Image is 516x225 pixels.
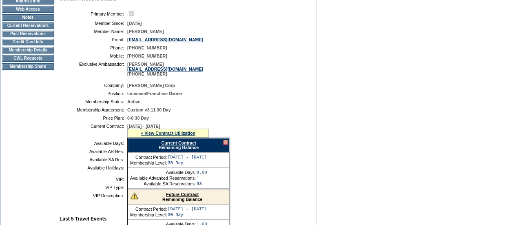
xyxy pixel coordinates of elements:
a: Current Contract [161,140,196,145]
td: 98 [197,181,207,186]
td: Membership Level: [130,160,167,165]
span: Licensee/Franchise Owner [127,91,182,96]
td: Current Contract: [63,124,124,138]
td: VIP Description: [63,193,124,198]
td: CWL Requests [2,55,54,62]
td: Price Plan: [63,116,124,120]
td: 30 Day [168,160,207,165]
td: VIP Type: [63,185,124,190]
td: Member Name: [63,29,124,34]
td: Current Reservations [2,22,54,29]
b: Last 5 Travel Events [60,216,106,222]
td: Membership Status: [63,99,124,104]
td: Available Days: [130,170,196,175]
a: » View Contract Utilization [141,131,195,136]
td: Contract Period: [130,207,167,212]
td: Past Reservations [2,31,54,37]
td: Primary Member: [63,10,124,18]
td: 1 [197,176,207,180]
td: Available Advanced Reservations: [130,176,196,180]
td: Member Since: [63,21,124,26]
td: Membership Level: [130,212,167,217]
td: 30 Day [168,212,207,217]
span: Active [127,99,140,104]
span: [PERSON_NAME] Corp [127,83,175,88]
td: Company: [63,83,124,88]
img: There are insufficient days and/or tokens to cover this reservation [131,192,138,199]
td: Notes [2,14,54,21]
a: [EMAIL_ADDRESS][DOMAIN_NAME] [127,67,203,71]
span: [PERSON_NAME] [127,29,164,34]
td: Available AR Res: [63,149,124,154]
a: [EMAIL_ADDRESS][DOMAIN_NAME] [127,37,203,42]
td: Phone: [63,45,124,50]
span: 0-0 30 Day [127,116,149,120]
td: Web Access [2,6,54,13]
div: Remaining Balance [128,138,230,152]
td: Membership Agreement: [63,107,124,112]
span: [PHONE_NUMBER] [127,45,167,50]
span: [DATE] [127,21,142,26]
span: [DATE] - [DATE] [127,124,160,129]
td: Email: [63,37,124,42]
span: [PHONE_NUMBER] [127,53,167,58]
td: Available SA Res: [63,157,124,162]
td: Membership Details [2,47,54,53]
td: Membership Share [2,63,54,70]
td: Position: [63,91,124,96]
td: Mobile: [63,53,124,58]
div: Remaining Balance [128,189,229,205]
td: Credit Card Info [2,39,54,45]
td: Available SA Reservations: [130,181,196,186]
td: Contract Period: [130,155,167,160]
td: [DATE] - [DATE] [168,207,207,212]
span: Custom v3.11 30 Day [127,107,171,112]
span: [PERSON_NAME] [PHONE_NUMBER] [127,62,203,76]
td: [DATE] - [DATE] [168,155,207,160]
td: Available Holidays: [63,165,124,170]
td: Exclusive Ambassador: [63,62,124,76]
a: Future Contract [166,192,199,197]
td: Available Days: [63,141,124,146]
td: 8.00 [197,170,207,175]
td: VIP: [63,177,124,182]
